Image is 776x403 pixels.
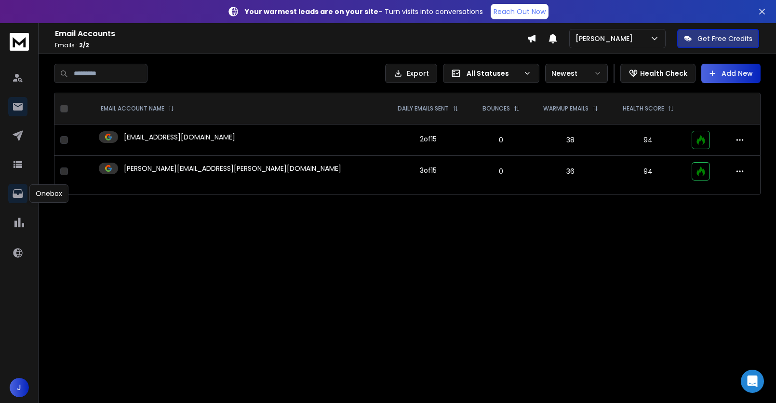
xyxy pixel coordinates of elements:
p: WARMUP EMAILS [543,105,589,112]
div: Open Intercom Messenger [741,370,764,393]
img: logo [10,33,29,51]
p: BOUNCES [482,105,510,112]
p: 0 [477,135,525,145]
td: 94 [611,125,686,156]
button: Export [385,64,437,83]
p: [PERSON_NAME][EMAIL_ADDRESS][PERSON_NAME][DOMAIN_NAME] [124,164,341,173]
button: J [10,378,29,397]
button: Add New [701,64,761,83]
p: Get Free Credits [697,34,752,43]
button: Health Check [620,64,696,83]
h1: Email Accounts [55,28,527,40]
td: 38 [531,125,610,156]
p: 0 [477,167,525,176]
div: EMAIL ACCOUNT NAME [101,105,174,112]
span: 2 / 2 [79,41,89,49]
p: [PERSON_NAME] [575,34,637,43]
td: 94 [611,156,686,187]
p: – Turn visits into conversations [245,7,483,16]
p: [EMAIL_ADDRESS][DOMAIN_NAME] [124,132,235,142]
div: Onebox [29,184,68,203]
div: 2 of 15 [420,134,437,144]
p: Reach Out Now [494,7,546,16]
p: All Statuses [467,69,520,78]
a: Reach Out Now [491,4,549,19]
p: Health Check [640,69,687,78]
p: DAILY EMAILS SENT [398,105,449,112]
button: Newest [545,64,608,83]
button: Get Free Credits [677,29,759,48]
p: Emails : [55,42,527,49]
p: HEALTH SCORE [623,105,664,112]
div: 3 of 15 [420,166,437,175]
strong: Your warmest leads are on your site [245,7,378,16]
td: 36 [531,156,610,187]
